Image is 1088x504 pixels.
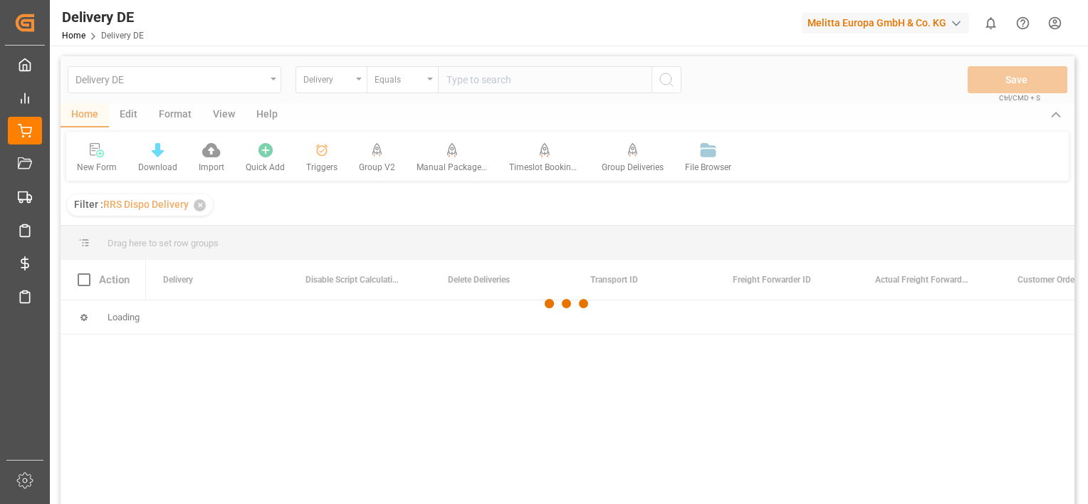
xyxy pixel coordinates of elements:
[802,9,975,36] button: Melitta Europa GmbH & Co. KG
[62,6,144,28] div: Delivery DE
[1007,7,1039,39] button: Help Center
[62,31,85,41] a: Home
[802,13,969,33] div: Melitta Europa GmbH & Co. KG
[975,7,1007,39] button: show 0 new notifications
